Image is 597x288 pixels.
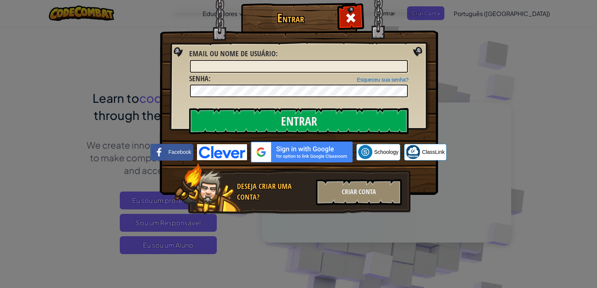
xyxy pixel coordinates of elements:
h1: Entrar [243,12,338,25]
span: Facebook [168,148,191,156]
label: : [189,73,210,84]
div: Deseja Criar uma Conta? [237,181,312,202]
span: Schoology [374,148,398,156]
img: schoology.png [358,145,372,159]
span: Senha [189,73,209,83]
a: Esqueceu sua senha? [357,77,409,83]
input: Entrar [189,108,409,134]
span: ClassLink [422,148,445,156]
label: : [189,48,278,59]
div: Criar Conta [316,179,402,205]
span: Email ou nome de usuário [189,48,276,58]
img: clever-logo-blue.png [197,144,247,160]
img: classlink-logo-small.png [406,145,420,159]
img: facebook_small.png [152,145,166,159]
img: gplus_sso_button2.svg [251,142,353,162]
